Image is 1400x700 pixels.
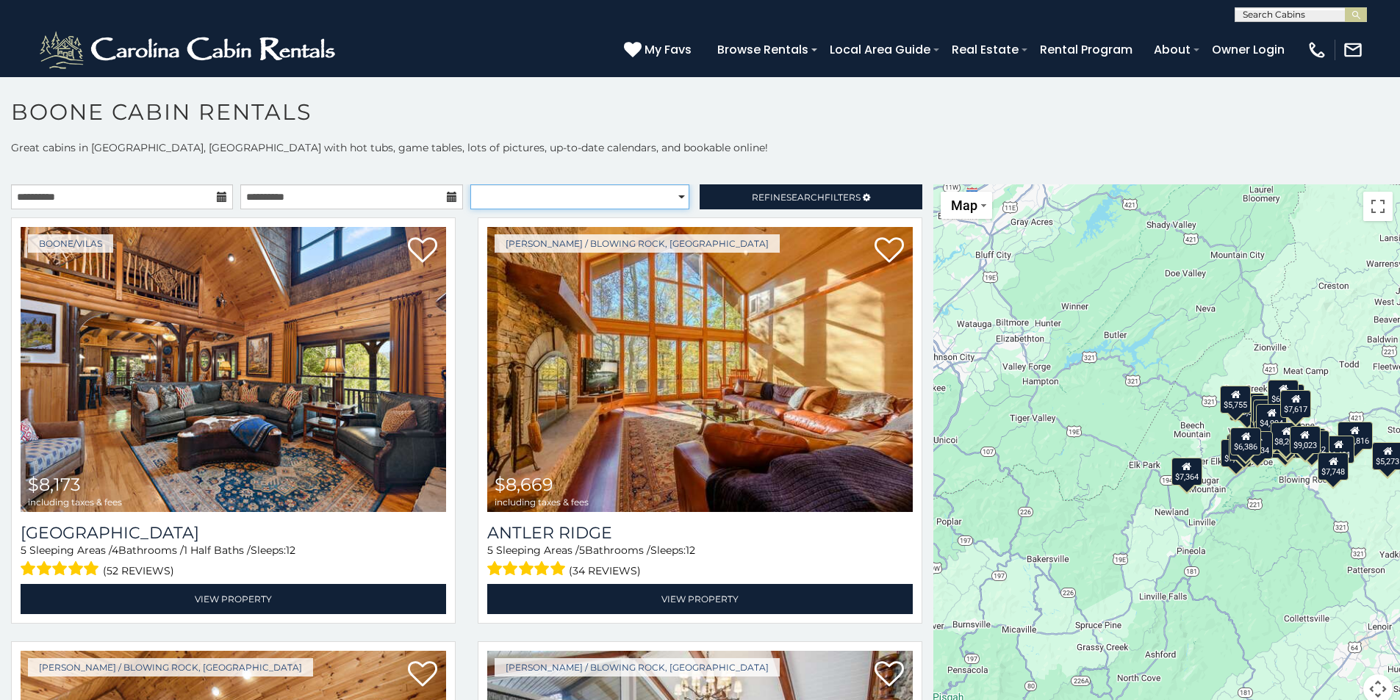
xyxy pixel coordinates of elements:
a: Add to favorites [875,236,904,267]
div: $6,481 [1324,436,1354,463]
span: Map [951,198,977,213]
a: Browse Rentals [710,37,816,62]
a: Add to favorites [408,236,437,267]
div: $6,856 [1268,379,1299,407]
span: 1 Half Baths / [184,544,251,557]
a: [PERSON_NAME] / Blowing Rock, [GEOGRAPHIC_DATA] [495,658,780,676]
a: Local Area Guide [822,37,938,62]
a: [PERSON_NAME] / Blowing Rock, [GEOGRAPHIC_DATA] [495,234,780,253]
div: $7,364 [1171,458,1202,486]
button: Change map style [941,192,992,219]
a: Antler Ridge [487,523,913,543]
div: $7,296 [1253,399,1284,427]
a: View Property [487,584,913,614]
div: $9,023 [1290,426,1321,454]
div: $6,386 [1231,427,1262,455]
div: $8,209 [1271,422,1302,450]
span: including taxes & fees [495,497,589,507]
img: Antler Ridge [487,227,913,512]
span: Search [786,192,825,203]
div: $5,755 [1221,385,1252,413]
a: [PERSON_NAME] / Blowing Rock, [GEOGRAPHIC_DATA] [28,658,313,676]
a: Owner Login [1205,37,1292,62]
div: $3,934 [1243,430,1274,458]
span: $8,669 [495,474,553,495]
div: Sleeping Areas / Bathrooms / Sleeps: [21,543,446,580]
div: $6,895 [1270,430,1301,458]
h3: Diamond Creek Lodge [21,523,446,543]
div: $7,748 [1318,452,1349,480]
a: Boone/Vilas [28,234,113,253]
div: $16,816 [1338,421,1373,449]
span: 5 [579,544,585,557]
a: Antler Ridge $8,669 including taxes & fees [487,227,913,512]
a: [GEOGRAPHIC_DATA] [21,523,446,543]
div: $7,443 [1221,439,1252,467]
span: 5 [487,544,493,557]
div: $7,617 [1281,390,1312,418]
img: mail-regular-white.png [1343,40,1363,60]
img: phone-regular-white.png [1307,40,1327,60]
span: 5 [21,544,26,557]
div: $4,058 [1254,421,1285,449]
span: $8,173 [28,474,81,495]
span: My Favs [645,40,692,59]
a: About [1146,37,1198,62]
div: $13,385 [1230,393,1265,421]
a: Rental Program [1033,37,1140,62]
span: (34 reviews) [569,561,641,580]
div: $16,162 [1295,430,1330,458]
span: 4 [112,544,118,557]
div: $4,994 [1257,403,1288,431]
a: Add to favorites [875,660,904,690]
a: RefineSearchFilters [700,184,922,209]
span: Refine Filters [752,192,861,203]
a: View Property [21,584,446,614]
div: $6,899 [1230,432,1260,460]
span: (52 reviews) [103,561,174,580]
span: 12 [686,544,695,557]
a: Real Estate [944,37,1026,62]
img: White-1-2.png [37,28,342,72]
div: $11,057 [1271,425,1306,453]
div: Sleeping Areas / Bathrooms / Sleeps: [487,543,913,580]
a: Add to favorites [408,660,437,690]
img: Diamond Creek Lodge [21,227,446,512]
button: Toggle fullscreen view [1363,192,1393,221]
a: Diamond Creek Lodge $8,173 including taxes & fees [21,227,446,512]
a: My Favs [624,40,695,59]
span: 12 [286,544,295,557]
span: including taxes & fees [28,497,122,507]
